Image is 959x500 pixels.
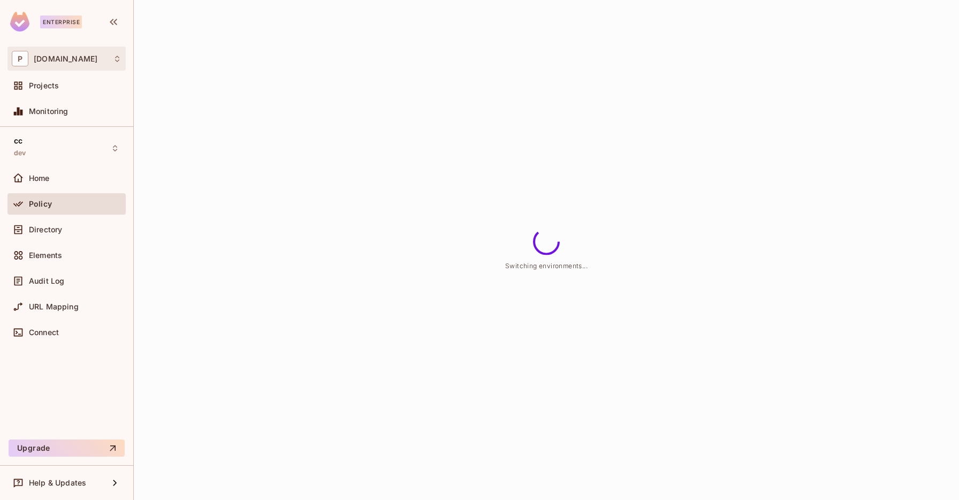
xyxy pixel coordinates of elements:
[29,225,62,234] span: Directory
[29,200,52,208] span: Policy
[40,16,82,28] div: Enterprise
[29,107,68,116] span: Monitoring
[29,277,64,285] span: Audit Log
[9,440,125,457] button: Upgrade
[14,149,26,157] span: dev
[29,251,62,260] span: Elements
[29,81,59,90] span: Projects
[29,328,59,337] span: Connect
[29,302,79,311] span: URL Mapping
[12,51,28,66] span: P
[29,174,50,183] span: Home
[505,262,588,270] span: Switching environments...
[34,55,97,63] span: Workspace: pluto.tv
[29,479,86,487] span: Help & Updates
[14,137,22,145] span: cc
[10,12,29,32] img: SReyMgAAAABJRU5ErkJggg==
